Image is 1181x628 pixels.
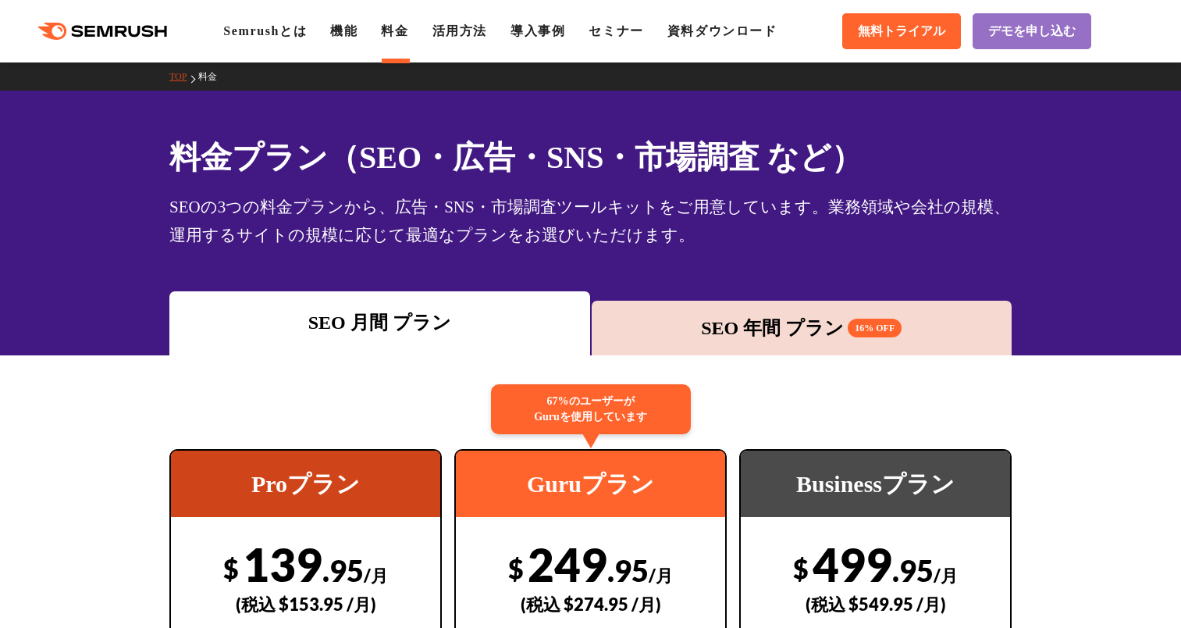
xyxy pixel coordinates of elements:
span: $ [223,552,239,584]
span: 16% OFF [848,319,902,337]
span: /月 [364,565,388,586]
span: /月 [934,565,958,586]
a: TOP [169,71,198,82]
div: SEO 月間 プラン [177,309,582,337]
span: デモを申し込む [988,23,1076,40]
a: 活用方法 [432,24,487,37]
a: 無料トライアル [842,13,961,49]
a: 料金 [198,71,229,82]
div: 67%のユーザーが Guruを使用しています [491,384,691,434]
span: .95 [322,552,364,588]
a: セミナー [589,24,643,37]
span: .95 [607,552,649,588]
div: Proプラン [171,451,440,517]
div: SEO 年間 プラン [599,314,1005,342]
a: 導入事例 [510,24,565,37]
div: Businessプラン [741,451,1010,517]
a: 料金 [381,24,408,37]
div: SEOの3つの料金プランから、広告・SNS・市場調査ツールキットをご用意しています。業務領域や会社の規模、運用するサイトの規模に応じて最適なプランをお選びいただけます。 [169,193,1012,249]
a: デモを申し込む [973,13,1091,49]
a: Semrushとは [223,24,307,37]
span: $ [793,552,809,584]
span: /月 [649,565,673,586]
div: Guruプラン [456,451,725,517]
a: 資料ダウンロード [667,24,777,37]
span: $ [508,552,524,584]
a: 機能 [330,24,358,37]
h1: 料金プラン（SEO・広告・SNS・市場調査 など） [169,134,1012,180]
span: 無料トライアル [858,23,945,40]
span: .95 [892,552,934,588]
